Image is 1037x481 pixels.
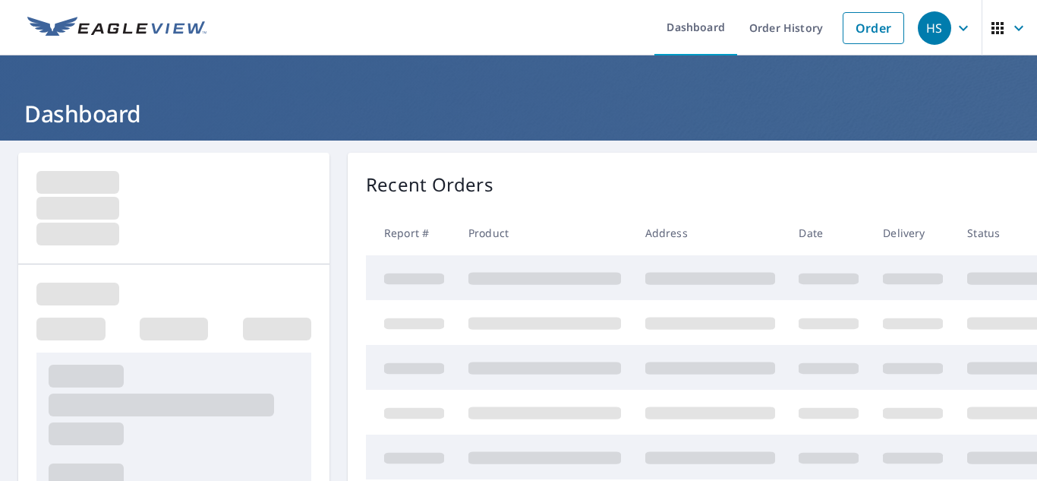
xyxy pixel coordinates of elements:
th: Product [456,210,633,255]
th: Delivery [871,210,955,255]
h1: Dashboard [18,98,1019,129]
p: Recent Orders [366,171,493,198]
th: Date [786,210,871,255]
a: Order [843,12,904,44]
img: EV Logo [27,17,206,40]
th: Address [633,210,787,255]
th: Report # [366,210,456,255]
div: HS [918,11,951,45]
